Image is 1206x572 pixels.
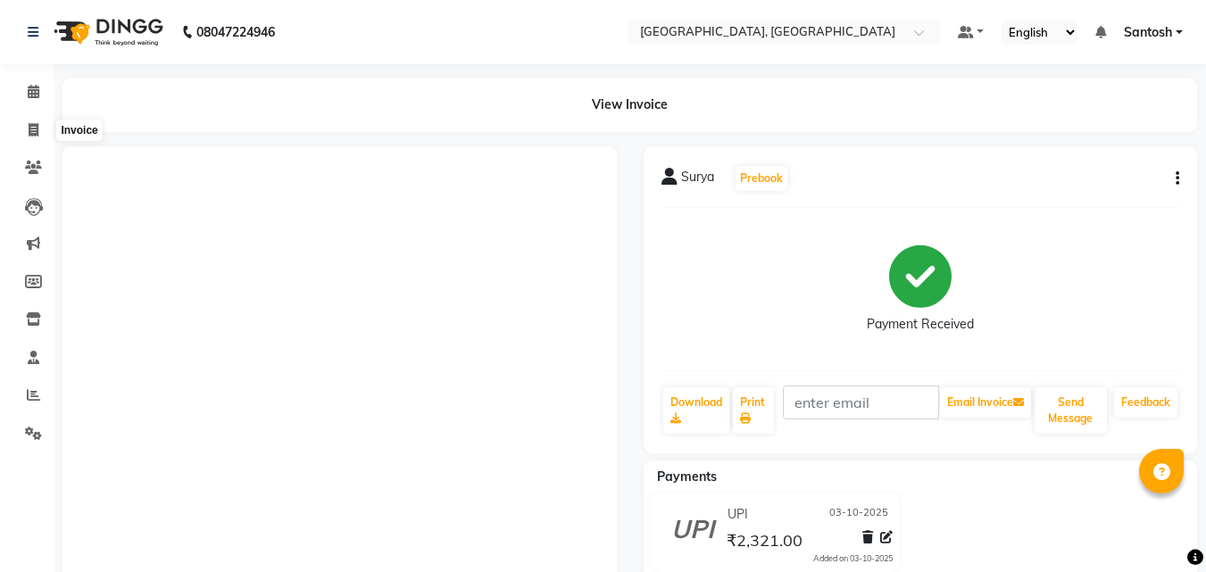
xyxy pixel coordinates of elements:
[727,530,803,555] span: ₹2,321.00
[783,385,939,419] input: enter email
[56,120,102,141] div: Invoice
[46,7,168,57] img: logo
[681,168,714,193] span: Surya
[1114,387,1177,418] a: Feedback
[1035,387,1107,434] button: Send Message
[829,505,888,524] span: 03-10-2025
[940,387,1031,418] button: Email Invoice
[196,7,275,57] b: 08047224946
[1131,501,1188,554] iframe: chat widget
[733,387,774,434] a: Print
[657,468,717,485] span: Payments
[663,387,729,434] a: Download
[1124,23,1172,42] span: Santosh
[867,315,974,334] div: Payment Received
[813,552,893,565] div: Added on 03-10-2025
[62,78,1197,132] div: View Invoice
[736,166,787,191] button: Prebook
[728,505,748,524] span: UPI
